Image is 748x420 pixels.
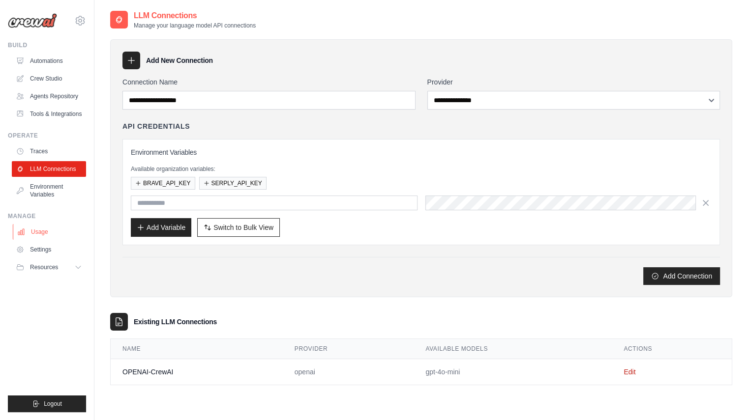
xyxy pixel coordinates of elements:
h3: Add New Connection [146,56,213,65]
div: Manage [8,212,86,220]
h3: Existing LLM Connections [134,317,217,327]
a: Crew Studio [12,71,86,86]
button: SERPLY_API_KEY [199,177,267,190]
label: Provider [427,77,720,87]
a: Agents Repository [12,88,86,104]
a: Usage [13,224,87,240]
button: Switch to Bulk View [197,218,280,237]
p: Manage your language model API connections [134,22,256,29]
div: Build [8,41,86,49]
button: Resources [12,259,86,275]
button: BRAVE_API_KEY [131,177,195,190]
h3: Environment Variables [131,147,712,157]
a: LLM Connections [12,161,86,177]
td: openai [283,359,414,385]
a: Traces [12,143,86,159]
td: gpt-4o-mini [414,359,612,385]
span: Logout [44,400,62,408]
a: Tools & Integrations [12,106,86,122]
h4: API Credentials [122,121,190,131]
a: Settings [12,242,86,257]
button: Add Connection [643,267,720,285]
span: Switch to Bulk View [213,223,273,232]
th: Actions [612,339,732,359]
td: OPENAI-CrewAI [111,359,283,385]
button: Logout [8,395,86,412]
th: Name [111,339,283,359]
span: Resources [30,263,58,271]
label: Connection Name [122,77,416,87]
th: Provider [283,339,414,359]
img: Logo [8,13,57,28]
th: Available Models [414,339,612,359]
a: Environment Variables [12,179,86,202]
p: Available organization variables: [131,165,712,173]
a: Automations [12,53,86,69]
div: Operate [8,132,86,140]
h2: LLM Connections [134,10,256,22]
button: Add Variable [131,218,191,237]
a: Edit [624,368,635,376]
